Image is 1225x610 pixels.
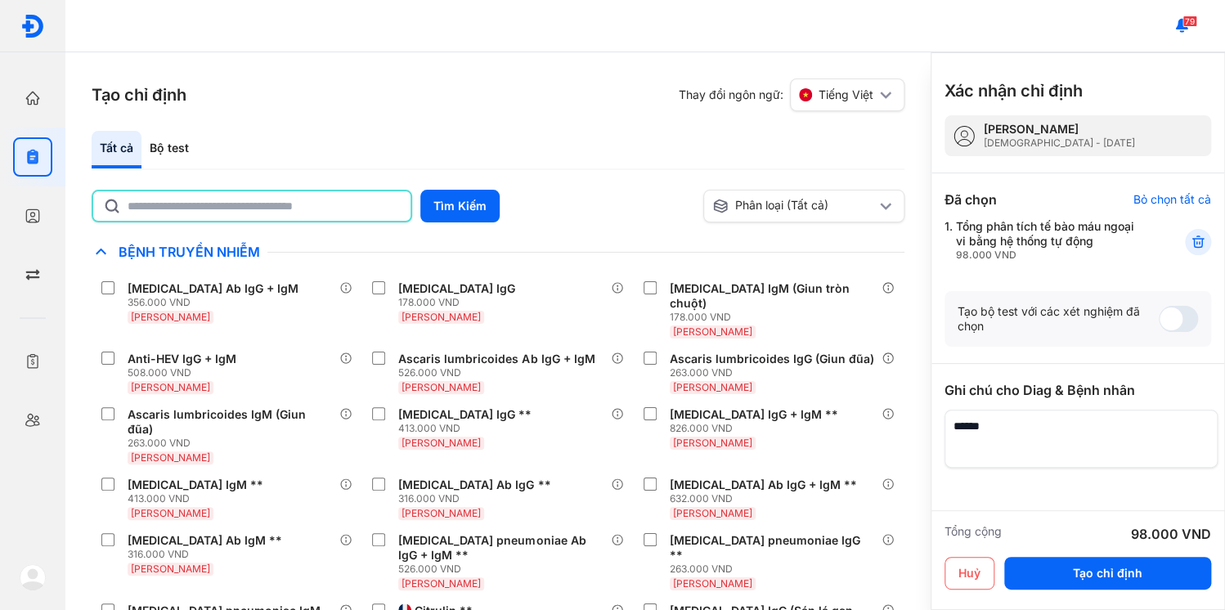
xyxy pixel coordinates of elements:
div: 316.000 VND [128,548,289,561]
span: [PERSON_NAME] [402,311,481,323]
span: [PERSON_NAME] [402,437,481,449]
div: [MEDICAL_DATA] Ab IgM ** [128,533,282,548]
div: [MEDICAL_DATA] Ab IgG ** [398,478,550,492]
div: Ascaris lumbricoides IgG (Giun đũa) [670,352,874,366]
div: 263.000 VND [670,563,882,576]
div: [MEDICAL_DATA] IgG [398,281,515,296]
div: Ascaris lumbricoides IgM (Giun đũa) [128,407,333,437]
div: 413.000 VND [128,492,270,505]
div: [MEDICAL_DATA] IgG ** [398,407,532,422]
div: 98.000 VND [1131,524,1211,544]
div: 632.000 VND [670,492,864,505]
span: Tiếng Việt [819,87,873,102]
div: 356.000 VND [128,296,305,309]
div: 1. [945,219,1145,262]
div: 826.000 VND [670,422,845,435]
span: [PERSON_NAME] [131,507,210,519]
span: [PERSON_NAME] [402,381,481,393]
div: Phân loại (Tất cả) [712,198,877,214]
span: [PERSON_NAME] [673,577,752,590]
div: [MEDICAL_DATA] pneumoniae IgG ** [670,533,875,563]
span: [PERSON_NAME] [402,577,481,590]
span: Bệnh Truyền Nhiễm [110,244,267,260]
div: 526.000 VND [398,366,601,379]
div: Đã chọn [945,190,997,209]
span: [PERSON_NAME] [131,563,210,575]
span: [PERSON_NAME] [402,507,481,519]
div: Ascaris lumbricoides Ab IgG + IgM [398,352,595,366]
span: [PERSON_NAME] [673,381,752,393]
div: Ghi chú cho Diag & Bệnh nhân [945,380,1211,400]
button: Tạo chỉ định [1004,557,1211,590]
div: Tổng phân tích tế bào máu ngoại vi bằng hệ thống tự động [956,219,1145,262]
div: 263.000 VND [670,366,881,379]
div: Anti-HEV IgG + IgM [128,352,236,366]
div: [MEDICAL_DATA] Ab IgG + IgM ** [670,478,857,492]
span: 79 [1182,16,1197,27]
div: 263.000 VND [128,437,339,450]
span: [PERSON_NAME] [131,311,210,323]
span: [PERSON_NAME] [131,451,210,464]
div: Thay đổi ngôn ngữ: [679,78,904,111]
div: [MEDICAL_DATA] IgM ** [128,478,263,492]
span: [PERSON_NAME] [673,437,752,449]
button: Tìm Kiếm [420,190,500,222]
div: [MEDICAL_DATA] pneumoniae Ab IgG + IgM ** [398,533,604,563]
div: 526.000 VND [398,563,610,576]
span: [PERSON_NAME] [673,507,752,519]
div: [DEMOGRAPHIC_DATA] - [DATE] [984,137,1135,150]
div: Tổng cộng [945,524,1002,544]
div: [MEDICAL_DATA] IgM (Giun tròn chuột) [670,281,875,311]
span: [PERSON_NAME] [131,381,210,393]
div: [MEDICAL_DATA] IgG + IgM ** [670,407,838,422]
div: [PERSON_NAME] [984,122,1135,137]
img: logo [20,564,46,590]
h3: Xác nhận chỉ định [945,79,1083,102]
div: Bộ test [141,131,197,168]
div: Tạo bộ test với các xét nghiệm đã chọn [958,304,1159,334]
div: Tất cả [92,131,141,168]
div: [MEDICAL_DATA] Ab IgG + IgM [128,281,298,296]
span: [PERSON_NAME] [673,325,752,338]
div: 508.000 VND [128,366,243,379]
button: Huỷ [945,557,994,590]
h3: Tạo chỉ định [92,83,186,106]
div: 178.000 VND [398,296,522,309]
img: logo [20,14,45,38]
div: 316.000 VND [398,492,557,505]
div: 98.000 VND [956,249,1145,262]
div: Bỏ chọn tất cả [1133,192,1211,207]
div: 413.000 VND [398,422,538,435]
div: 178.000 VND [670,311,882,324]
